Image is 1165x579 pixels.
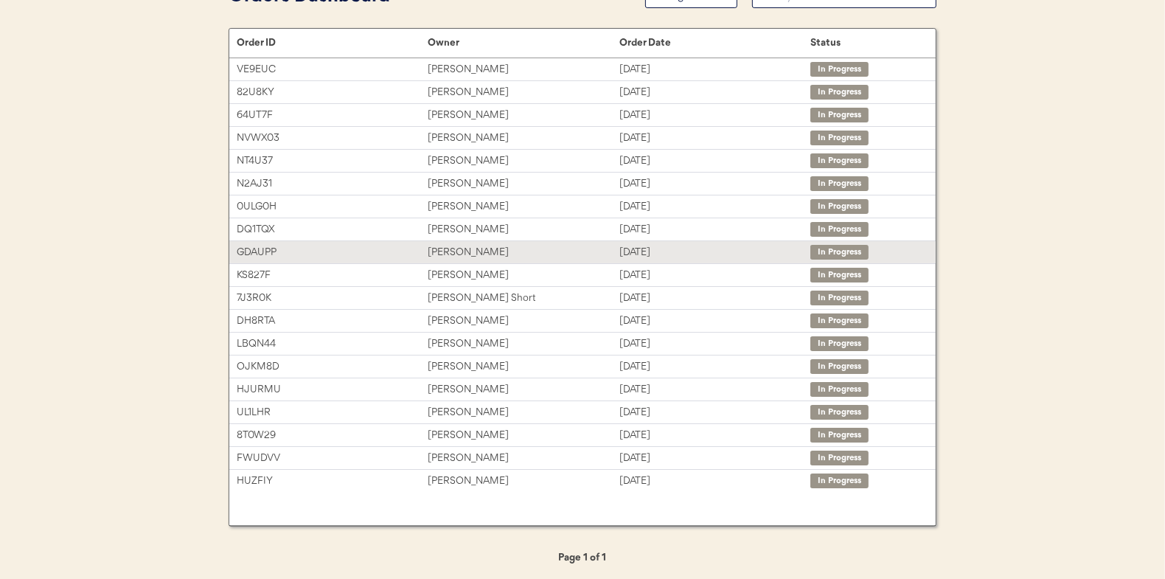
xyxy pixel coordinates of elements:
[619,221,810,238] div: [DATE]
[619,267,810,284] div: [DATE]
[428,130,619,147] div: [PERSON_NAME]
[237,130,428,147] div: NVWX03
[619,358,810,375] div: [DATE]
[428,61,619,78] div: [PERSON_NAME]
[619,37,810,49] div: Order Date
[237,290,428,307] div: 7J3R0K
[619,313,810,330] div: [DATE]
[237,313,428,330] div: DH8RTA
[428,84,619,101] div: [PERSON_NAME]
[428,37,619,49] div: Owner
[428,336,619,353] div: [PERSON_NAME]
[237,153,428,170] div: NT4U37
[237,267,428,284] div: KS827F
[237,107,428,124] div: 64UT7F
[428,290,619,307] div: [PERSON_NAME] Short
[237,358,428,375] div: OJKM8D
[428,198,619,215] div: [PERSON_NAME]
[237,244,428,261] div: GDAUPP
[237,450,428,467] div: FWUDVV
[428,153,619,170] div: [PERSON_NAME]
[237,37,428,49] div: Order ID
[237,84,428,101] div: 82U8KY
[237,336,428,353] div: LBQN44
[237,427,428,444] div: 8T0W29
[428,450,619,467] div: [PERSON_NAME]
[509,549,656,566] div: Page 1 of 1
[428,313,619,330] div: [PERSON_NAME]
[237,221,428,238] div: DQ1TQX
[619,336,810,353] div: [DATE]
[619,427,810,444] div: [DATE]
[810,37,921,49] div: Status
[619,404,810,421] div: [DATE]
[428,381,619,398] div: [PERSON_NAME]
[619,381,810,398] div: [DATE]
[619,107,810,124] div: [DATE]
[619,450,810,467] div: [DATE]
[619,198,810,215] div: [DATE]
[428,267,619,284] div: [PERSON_NAME]
[237,473,428,490] div: HUZFIY
[619,84,810,101] div: [DATE]
[428,427,619,444] div: [PERSON_NAME]
[237,61,428,78] div: VE9EUC
[619,176,810,193] div: [DATE]
[237,381,428,398] div: HJURMU
[428,244,619,261] div: [PERSON_NAME]
[428,358,619,375] div: [PERSON_NAME]
[237,176,428,193] div: N2AJ31
[428,473,619,490] div: [PERSON_NAME]
[428,107,619,124] div: [PERSON_NAME]
[619,244,810,261] div: [DATE]
[619,153,810,170] div: [DATE]
[237,198,428,215] div: 0ULG0H
[428,221,619,238] div: [PERSON_NAME]
[428,404,619,421] div: [PERSON_NAME]
[619,290,810,307] div: [DATE]
[619,130,810,147] div: [DATE]
[619,61,810,78] div: [DATE]
[619,473,810,490] div: [DATE]
[428,176,619,193] div: [PERSON_NAME]
[237,404,428,421] div: UL1LHR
